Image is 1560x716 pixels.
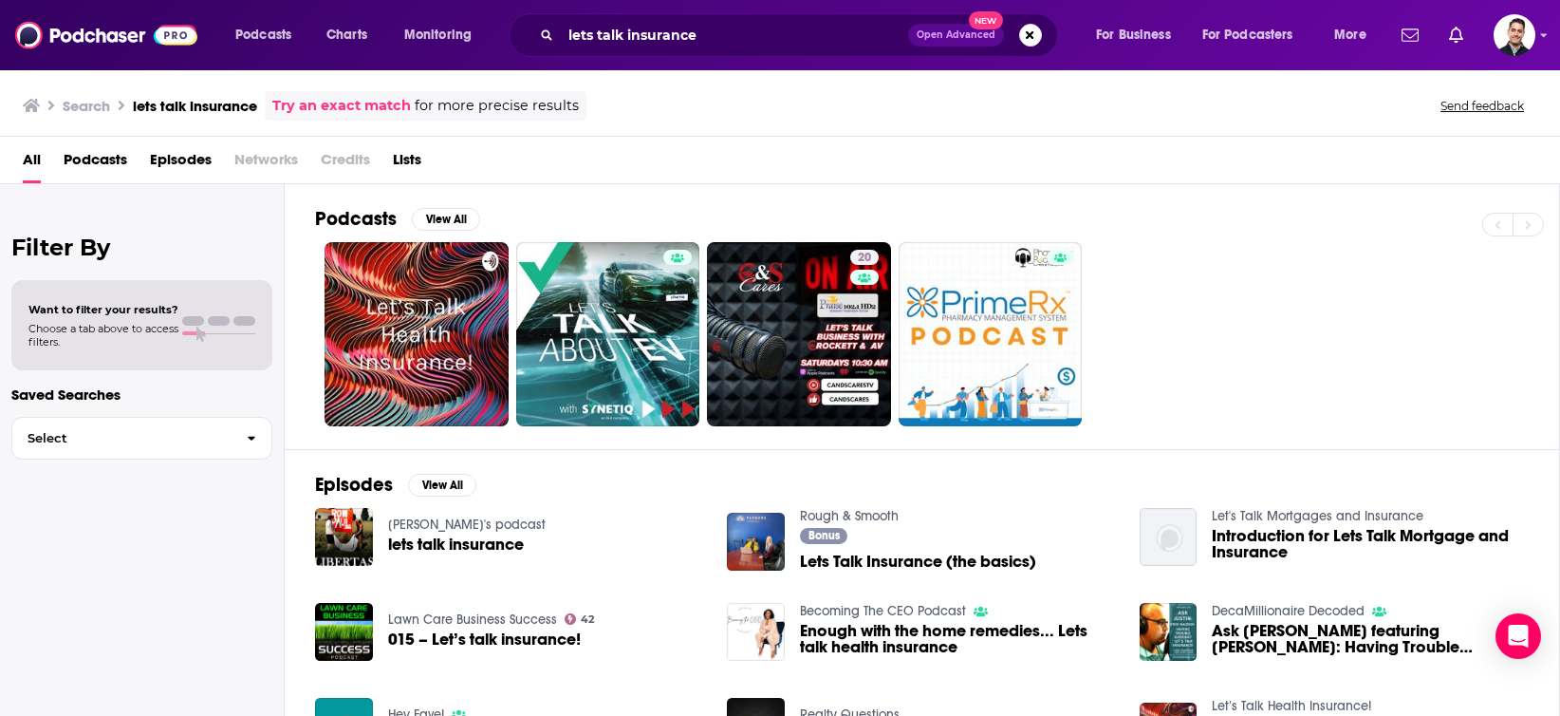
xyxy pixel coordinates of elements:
[315,207,480,231] a: PodcastsView All
[391,20,496,50] button: open menu
[235,22,291,48] span: Podcasts
[315,473,393,497] h2: Episodes
[315,473,476,497] a: EpisodesView All
[1494,14,1535,56] img: User Profile
[12,432,232,444] span: Select
[1212,508,1423,524] a: Let's Talk Mortgages and Insurance
[1435,98,1530,114] button: Send feedback
[408,474,476,497] button: View All
[11,417,272,460] button: Select
[1202,22,1293,48] span: For Podcasters
[150,144,212,183] a: Episodes
[727,603,785,661] img: Enough with the home remedies... Lets talk health insurance
[64,144,127,183] a: Podcasts
[321,144,370,183] span: Credits
[969,11,1003,29] span: New
[388,612,557,628] a: Lawn Care Business Success
[234,144,298,183] span: Networks
[28,322,178,349] span: Choose a tab above to access filters.
[1321,20,1390,50] button: open menu
[1394,19,1426,51] a: Show notifications dropdown
[15,17,197,53] img: Podchaser - Follow, Share and Rate Podcasts
[415,95,579,117] span: for more precise results
[326,22,367,48] span: Charts
[527,13,1076,57] div: Search podcasts, credits, & more...
[1212,603,1365,619] a: DecaMillionaire Decoded
[11,234,272,261] h2: Filter By
[1083,20,1195,50] button: open menu
[315,508,373,566] img: lets talk insurance
[412,208,480,231] button: View All
[707,242,891,426] a: 20
[1441,19,1471,51] a: Show notifications dropdown
[272,95,411,117] a: Try an exact match
[1212,528,1529,560] a: Introduction for Lets Talk Mortgage and Insurance
[63,97,110,115] h3: Search
[1212,623,1529,655] span: Ask [PERSON_NAME] featuring [PERSON_NAME]: Having Trouble Sleeping? Let’s Talk Insurance!
[808,530,840,541] span: Bonus
[800,623,1117,655] a: Enough with the home remedies... Lets talk health insurance
[581,615,594,624] span: 42
[1494,14,1535,56] span: Logged in as RedsterJoe
[1494,14,1535,56] button: Show profile menu
[133,97,257,115] h3: lets talk insurance
[388,537,524,553] a: lets talk insurance
[1212,623,1529,655] a: Ask Justin featuring Steve Waldrop: Having Trouble Sleeping? Let’s Talk Insurance!
[800,554,1036,570] a: Lets Talk Insurance (the basics)
[23,144,41,183] a: All
[11,386,272,404] p: Saved Searches
[1190,20,1321,50] button: open menu
[800,508,899,524] a: Rough & Smooth
[1495,613,1541,659] div: Open Intercom Messenger
[1334,22,1366,48] span: More
[908,24,1004,47] button: Open AdvancedNew
[388,517,546,533] a: libertas's podcast
[28,303,178,316] span: Want to filter your results?
[315,603,373,661] img: 015 – Let’s talk insurance!
[1212,698,1371,714] a: Let’s Talk Health Insurance!
[393,144,421,183] a: Lists
[315,207,397,231] h2: Podcasts
[850,250,879,265] a: 20
[222,20,316,50] button: open menu
[858,249,871,268] span: 20
[314,20,379,50] a: Charts
[800,603,966,619] a: Becoming The CEO Podcast
[1096,22,1171,48] span: For Business
[388,631,581,648] a: 015 – Let’s talk insurance!
[917,30,995,40] span: Open Advanced
[727,513,785,571] img: Lets Talk Insurance (the basics)
[561,20,908,50] input: Search podcasts, credits, & more...
[1140,603,1198,661] img: Ask Justin featuring Steve Waldrop: Having Trouble Sleeping? Let’s Talk Insurance!
[1140,508,1198,566] img: Introduction for Lets Talk Mortgage and Insurance
[404,22,472,48] span: Monitoring
[565,613,595,625] a: 42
